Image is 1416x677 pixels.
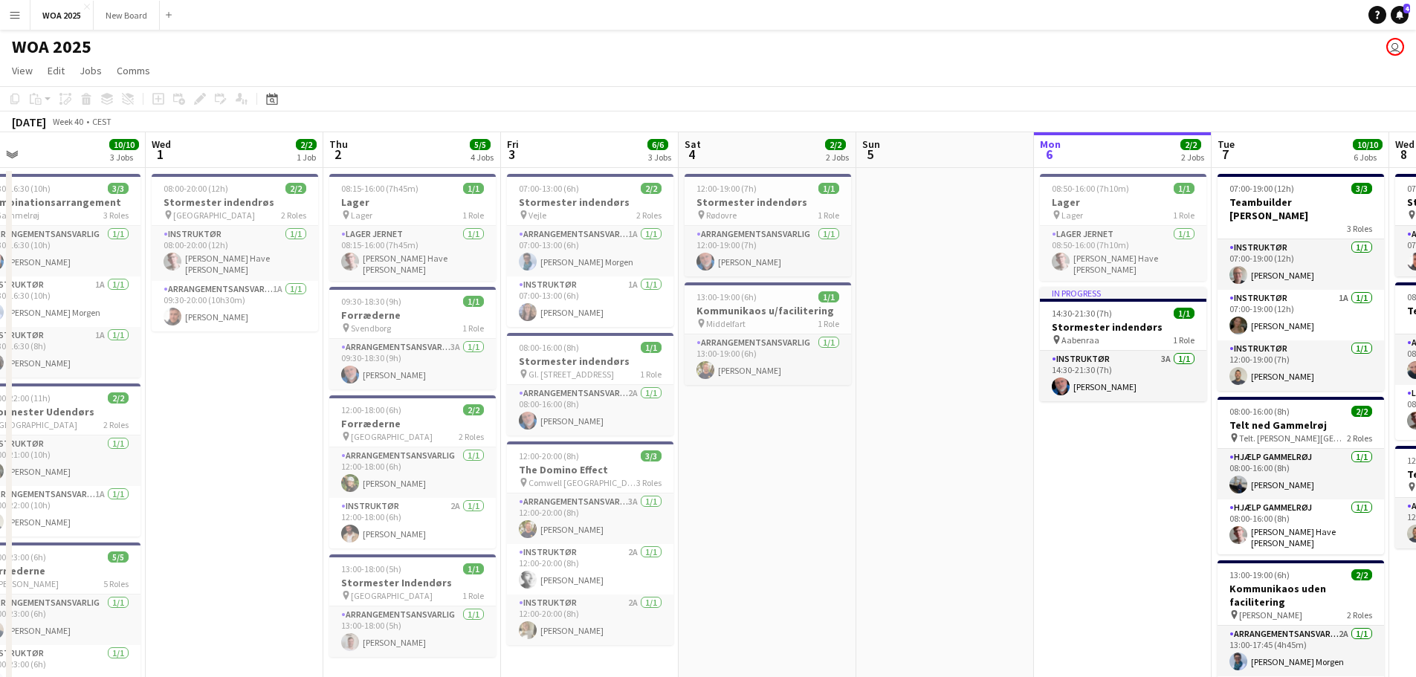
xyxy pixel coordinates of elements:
[30,1,94,30] button: WOA 2025
[1386,38,1404,56] app-user-avatar: René Sandager
[42,61,71,80] a: Edit
[12,114,46,129] div: [DATE]
[1391,6,1409,24] a: 4
[6,61,39,80] a: View
[117,64,150,77] span: Comms
[1403,4,1410,13] span: 4
[49,116,86,127] span: Week 40
[12,36,91,58] h1: WOA 2025
[92,116,111,127] div: CEST
[80,64,102,77] span: Jobs
[48,64,65,77] span: Edit
[12,64,33,77] span: View
[94,1,160,30] button: New Board
[111,61,156,80] a: Comms
[74,61,108,80] a: Jobs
